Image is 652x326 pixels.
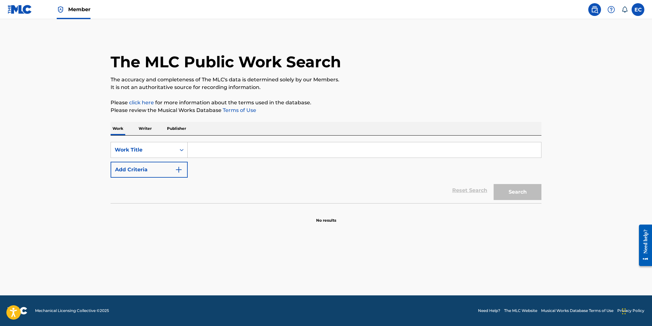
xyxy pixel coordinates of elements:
[111,142,541,203] form: Search Form
[617,308,644,314] a: Privacy Policy
[634,219,652,271] iframe: Resource Center
[541,308,613,314] a: Musical Works Database Terms of Use
[129,100,154,106] a: click here
[316,210,336,223] p: No results
[221,107,256,113] a: Terms of Use
[111,162,188,178] button: Add Criteria
[68,6,91,13] span: Member
[35,308,109,314] span: Mechanical Licensing Collective © 2025
[111,84,541,91] p: It is not an authoritative source for recording information.
[111,122,125,135] p: Work
[632,3,644,16] div: User Menu
[588,3,601,16] a: Public Search
[8,307,27,315] img: logo
[621,6,628,13] div: Notifications
[115,146,172,154] div: Work Title
[111,52,341,71] h1: The MLC Public Work Search
[111,107,541,114] p: Please review the Musical Works Database
[622,302,626,321] div: Drag
[478,308,500,314] a: Need Help?
[607,6,615,13] img: help
[137,122,154,135] p: Writer
[165,122,188,135] p: Publisher
[504,308,537,314] a: The MLC Website
[8,5,32,14] img: MLC Logo
[175,166,183,174] img: 9d2ae6d4665cec9f34b9.svg
[111,76,541,84] p: The accuracy and completeness of The MLC's data is determined solely by our Members.
[591,6,598,13] img: search
[605,3,618,16] div: Help
[57,6,64,13] img: Top Rightsholder
[620,295,652,326] iframe: Chat Widget
[111,99,541,107] p: Please for more information about the terms used in the database.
